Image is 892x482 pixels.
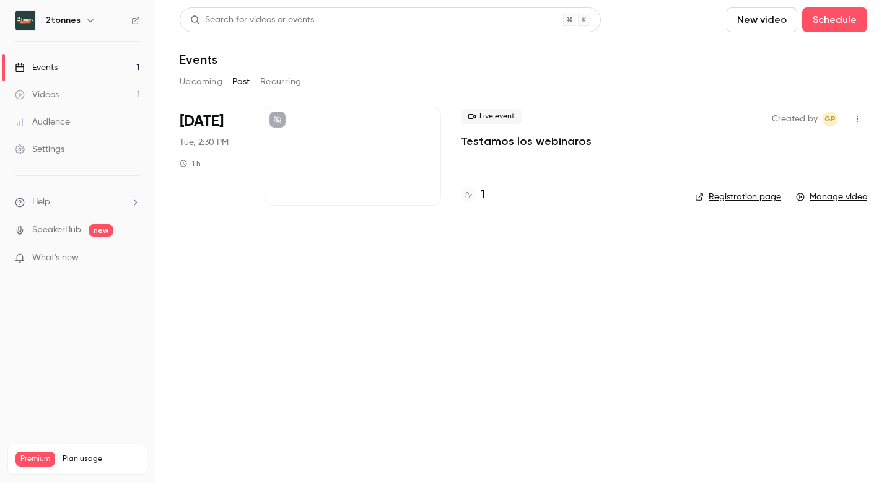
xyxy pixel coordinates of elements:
button: Schedule [802,7,867,32]
a: SpeakerHub [32,224,81,237]
div: Audience [15,116,70,128]
div: Jul 29 Tue, 2:30 PM (Europe/Paris) [180,107,245,206]
div: Videos [15,89,59,101]
a: Registration page [695,191,781,203]
a: Testamos los webinaros [461,134,592,149]
div: Settings [15,143,64,156]
span: Premium [15,452,55,467]
div: Search for videos or events [190,14,314,27]
span: GP [824,112,836,126]
h6: 2tonnes [46,14,81,27]
img: 2tonnes [15,11,35,30]
a: 1 [461,186,485,203]
button: New video [727,7,797,32]
div: Events [15,61,58,74]
button: Upcoming [180,72,222,92]
h1: Events [180,52,217,67]
iframe: Noticeable Trigger [125,253,140,264]
span: Gabrielle Piot [823,112,837,126]
div: 1 h [180,159,201,169]
a: Manage video [796,191,867,203]
span: Created by [772,112,818,126]
span: new [89,224,113,237]
span: What's new [32,252,79,265]
h4: 1 [481,186,485,203]
button: Recurring [260,72,302,92]
span: [DATE] [180,112,224,131]
span: Plan usage [63,454,139,464]
span: Tue, 2:30 PM [180,136,229,149]
li: help-dropdown-opener [15,196,140,209]
span: Live event [461,109,522,124]
button: Past [232,72,250,92]
span: Help [32,196,50,209]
